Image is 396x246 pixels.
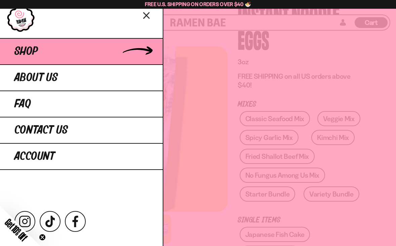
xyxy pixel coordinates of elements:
[39,234,46,241] button: Close teaser
[141,9,153,21] button: Close menu
[3,217,29,243] span: Get 10% Off
[145,1,251,7] span: Free U.S. Shipping on Orders over $40 🍜
[14,72,58,84] span: About Us
[14,45,38,58] span: Shop
[14,150,55,163] span: Account
[14,124,68,136] span: Contact Us
[14,98,31,110] span: FAQ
